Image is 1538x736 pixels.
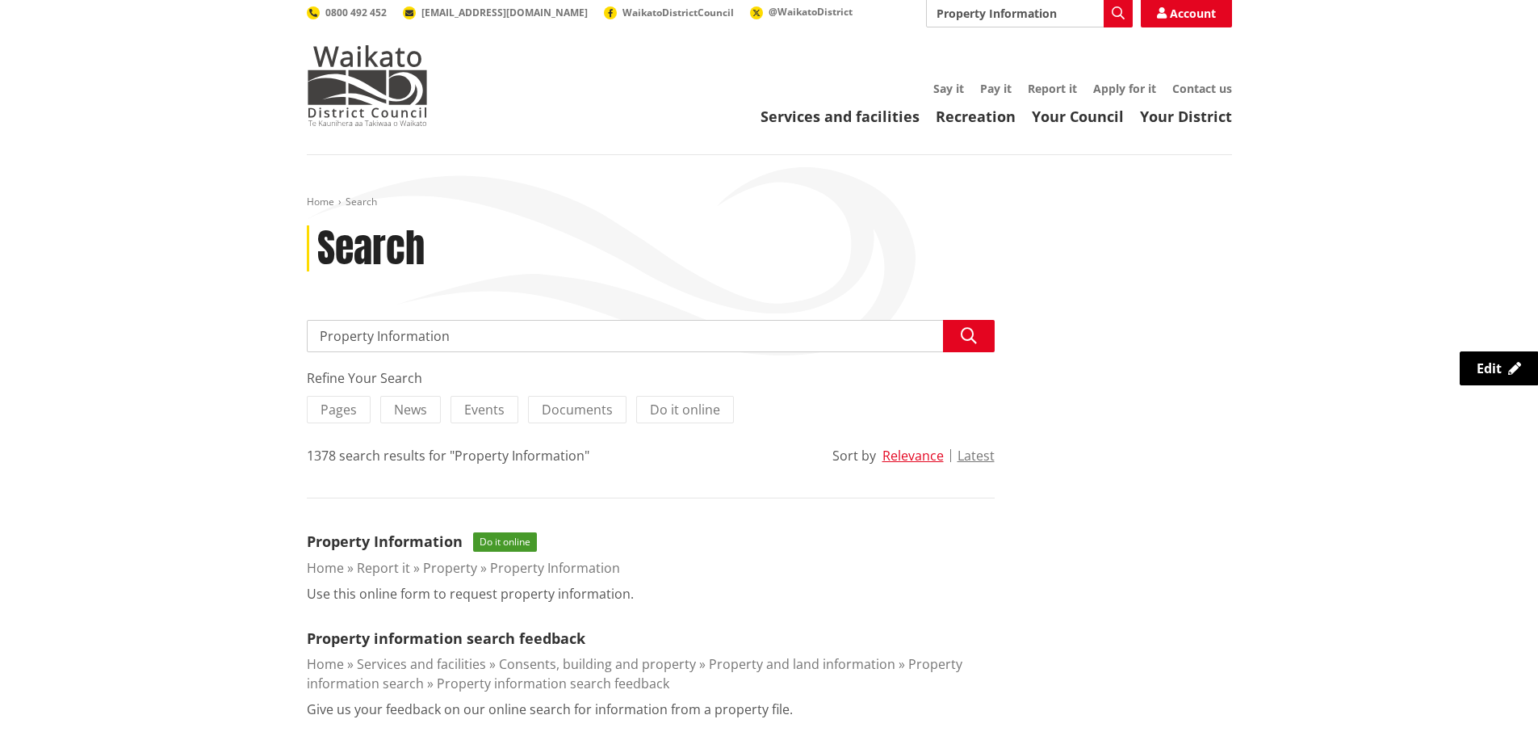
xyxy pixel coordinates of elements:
[307,559,344,577] a: Home
[650,401,720,418] span: Do it online
[1140,107,1232,126] a: Your District
[604,6,734,19] a: WaikatoDistrictCouncil
[325,6,387,19] span: 0800 492 452
[307,584,634,604] p: Use this online form to request property information.
[1477,360,1502,377] span: Edit
[307,629,585,648] a: Property information search feedback
[1032,107,1124,126] a: Your Council
[307,45,428,126] img: Waikato District Council - Te Kaunihera aa Takiwaa o Waikato
[1464,668,1522,726] iframe: Messenger Launcher
[769,5,853,19] span: @WaikatoDistrict
[421,6,588,19] span: [EMAIL_ADDRESS][DOMAIN_NAME]
[958,448,995,463] button: Latest
[394,401,427,418] span: News
[1093,81,1156,96] a: Apply for it
[933,81,964,96] a: Say it
[307,196,1232,209] nav: breadcrumb
[542,401,613,418] span: Documents
[464,401,505,418] span: Events
[346,195,377,208] span: Search
[307,446,589,465] div: 1378 search results for "Property Information"
[403,6,588,19] a: [EMAIL_ADDRESS][DOMAIN_NAME]
[709,655,895,673] a: Property and land information
[980,81,1012,96] a: Pay it
[357,655,486,673] a: Services and facilities
[307,320,995,352] input: Search input
[499,655,696,673] a: Consents, building and property
[321,401,357,418] span: Pages
[307,655,962,692] a: Property information search
[317,225,425,272] h1: Search
[1028,81,1077,96] a: Report it
[882,448,944,463] button: Relevance
[307,655,344,673] a: Home
[832,446,876,465] div: Sort by
[307,532,463,551] a: Property Information
[622,6,734,19] span: WaikatoDistrictCouncil
[307,6,387,19] a: 0800 492 452
[761,107,920,126] a: Services and facilities
[750,5,853,19] a: @WaikatoDistrict
[307,368,995,388] div: Refine Your Search
[490,559,620,577] a: Property Information
[307,195,334,208] a: Home
[1460,351,1538,385] a: Edit
[936,107,1016,126] a: Recreation
[357,559,410,577] a: Report it
[1172,81,1232,96] a: Contact us
[307,700,793,719] p: Give us your feedback on our online search for information from a property file.
[437,675,669,692] a: Property information search feedback
[423,559,477,577] a: Property
[473,532,537,552] span: Do it online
